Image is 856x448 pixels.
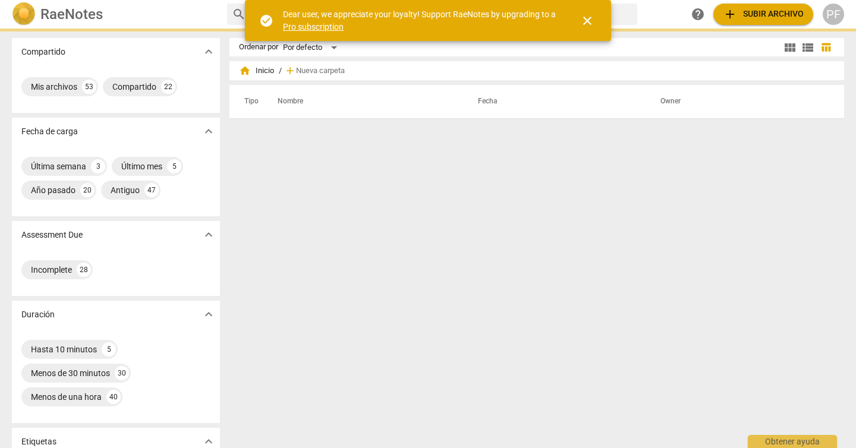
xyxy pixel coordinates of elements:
h2: RaeNotes [40,6,103,23]
th: Owner [646,85,832,118]
div: Antiguo [111,184,140,196]
span: / [279,67,282,75]
div: 30 [115,366,129,380]
div: Mis archivos [31,81,77,93]
span: check_circle [259,14,273,28]
div: 20 [80,183,95,197]
span: expand_more [202,124,216,138]
button: Cerrar [573,7,602,35]
p: Assessment Due [21,229,83,241]
div: Último mes [121,160,162,172]
a: LogoRaeNotes [12,2,218,26]
span: view_list [801,40,815,55]
span: add [723,7,737,21]
th: Tipo [235,85,263,118]
div: Menos de 30 minutos [31,367,110,379]
button: Mostrar más [200,305,218,323]
div: 5 [167,159,181,173]
div: Menos de una hora [31,391,102,403]
div: 53 [82,80,96,94]
span: Subir archivo [723,7,804,21]
span: table_chart [820,42,832,53]
div: 3 [91,159,105,173]
div: Compartido [112,81,156,93]
span: home [239,65,251,77]
div: Obtener ayuda [748,435,837,448]
div: Última semana [31,160,86,172]
div: Incomplete [31,264,72,276]
div: 47 [144,183,159,197]
button: PF [823,4,844,25]
span: help [691,7,705,21]
th: Nombre [263,85,464,118]
span: view_module [783,40,797,55]
span: expand_more [202,228,216,242]
button: Mostrar más [200,43,218,61]
button: Cuadrícula [781,39,799,56]
p: Compartido [21,46,65,58]
a: Obtener ayuda [687,4,709,25]
div: Por defecto [283,38,341,57]
div: Hasta 10 minutos [31,343,97,355]
div: 40 [106,390,121,404]
div: 28 [77,263,91,277]
p: Etiquetas [21,436,56,448]
div: Dear user, we appreciate your loyalty! Support RaeNotes by upgrading to a [283,8,559,33]
div: Ordenar por [239,43,278,52]
span: add [284,65,296,77]
th: Fecha [464,85,646,118]
a: Pro subscription [283,22,344,31]
button: Mostrar más [200,122,218,140]
img: Logo [12,2,36,26]
button: Subir [713,4,813,25]
button: Lista [799,39,817,56]
span: search [232,7,246,21]
div: 5 [102,342,116,356]
div: 22 [161,80,175,94]
span: expand_more [202,45,216,59]
div: Año pasado [31,184,75,196]
button: Mostrar más [200,226,218,244]
p: Fecha de carga [21,125,78,138]
span: Nueva carpeta [296,67,345,75]
span: Inicio [239,65,274,77]
span: close [580,14,594,28]
p: Duración [21,308,55,321]
button: Tabla [817,39,835,56]
span: expand_more [202,307,216,321]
